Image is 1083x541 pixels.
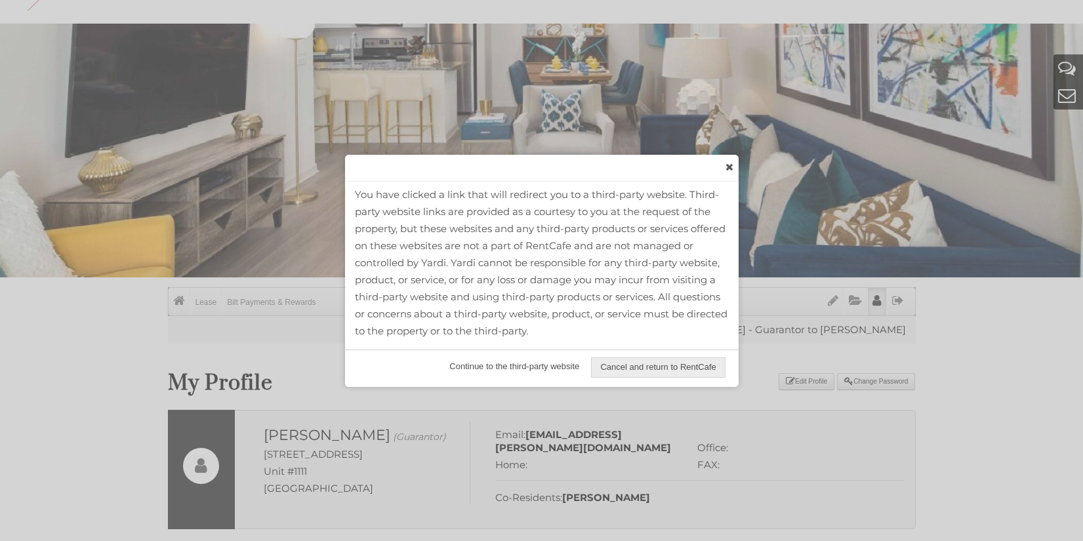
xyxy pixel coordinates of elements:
[724,160,734,174] span: close
[1058,85,1076,106] a: Contact
[1058,57,1076,79] a: Help And Support
[441,357,588,376] button: Continue to the third-party website
[355,186,729,340] div: You have clicked a link that will redirect you to a third-party website. Third-party website link...
[724,160,736,172] a: close
[592,358,724,377] span: Cancel and return to RentCafe
[591,357,725,378] button: Cancel and return to RentCafe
